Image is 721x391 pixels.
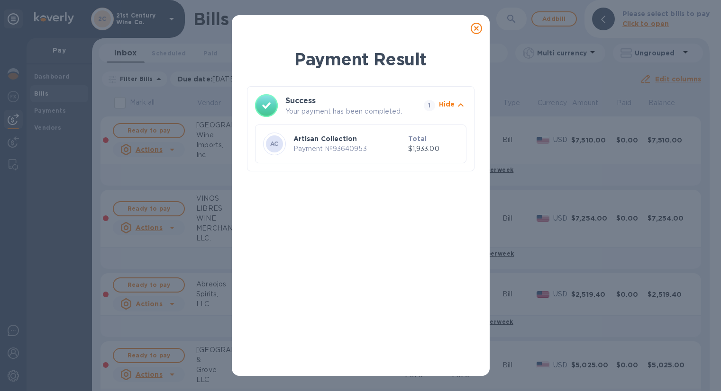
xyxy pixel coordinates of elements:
b: AC [270,140,279,147]
h1: Payment Result [247,47,475,71]
p: $1,933.00 [408,144,458,154]
p: Artisan Collection [293,134,404,143]
p: Hide [439,99,455,109]
p: Your payment has been completed. [285,107,420,116]
h3: Success [285,95,407,107]
button: Hide [439,99,466,112]
b: Total [408,135,427,142]
span: 1 [424,100,435,111]
p: Payment № 93640953 [293,144,404,154]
